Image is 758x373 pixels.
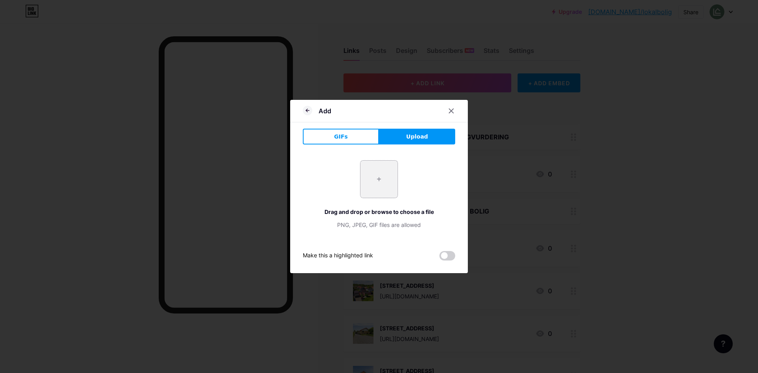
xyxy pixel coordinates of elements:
[406,133,428,141] span: Upload
[303,221,455,229] div: PNG, JPEG, GIF files are allowed
[379,129,455,144] button: Upload
[303,251,373,261] div: Make this a highlighted link
[334,133,348,141] span: GIFs
[303,129,379,144] button: GIFs
[319,106,331,116] div: Add
[303,208,455,216] div: Drag and drop or browse to choose a file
